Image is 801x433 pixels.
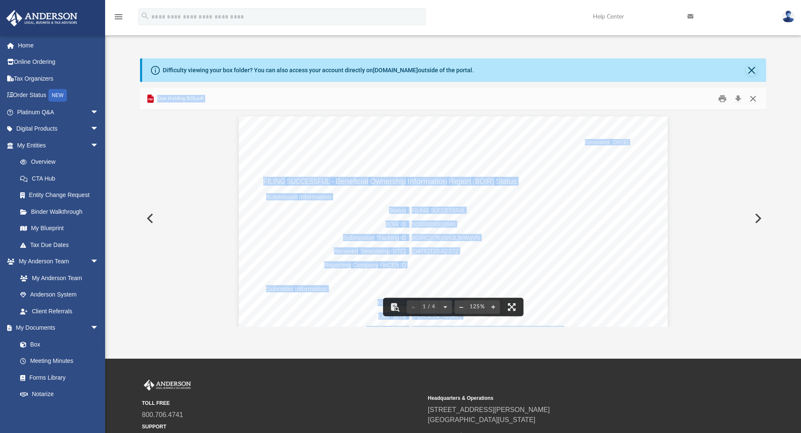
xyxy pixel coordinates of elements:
a: [STREET_ADDRESS][PERSON_NAME] [428,406,550,413]
span: Report [449,178,471,185]
span: address [385,326,406,333]
button: Previous File [140,207,159,230]
span: arrow_drop_down [90,253,107,270]
span: Tracking [376,234,399,241]
a: Forms Library [12,369,103,386]
a: Home [6,37,111,54]
span: FinCEN [380,262,399,268]
span: Reporting [324,262,351,268]
img: Anderson Advisors Platinum Portal [142,380,193,391]
span: Submitter [266,286,293,292]
a: Digital Productsarrow_drop_down [6,121,111,137]
div: NEW [48,89,67,102]
span: Opa Holding BOI.pdf [156,95,204,102]
a: Tax Organizers [6,70,111,87]
button: Print [714,92,731,105]
span: [PERSON_NAME][EMAIL_ADDRESS][DOMAIN_NAME] [412,326,563,333]
small: TOLL FREE [142,399,422,407]
a: Client Referrals [12,303,107,320]
button: Enter fullscreen [502,298,521,316]
a: Platinum Q&Aarrow_drop_down [6,104,111,121]
a: Overview [12,154,111,171]
small: SUPPORT [142,423,422,430]
span: BOIR [386,221,399,227]
span: E- [366,326,372,333]
span: [DATE]T20:42:27Z [412,248,459,254]
a: Anderson System [12,286,107,303]
a: [DOMAIN_NAME] [373,67,418,73]
div: Difficulty viewing your box folder? You can also access your account directly on outside of the p... [163,66,474,75]
a: [GEOGRAPHIC_DATA][US_STATE] [428,416,536,423]
img: User Pic [782,10,795,23]
a: Tax Due Dates [12,236,111,253]
button: Close [745,64,757,76]
a: Meeting Minutes [12,353,107,370]
span: Information [299,194,331,200]
span: Company [353,262,378,268]
button: Next File [748,207,767,230]
span: - [331,178,334,185]
span: Submission [343,234,375,241]
span: Timestamp [360,248,390,254]
button: 1 / 4 [420,298,439,316]
span: Information [295,286,327,292]
button: Toggle findbar [386,298,404,316]
a: My Blueprint [12,220,107,237]
span: (BOIR) [473,178,494,185]
span: Last [378,313,390,319]
div: Preview [140,88,767,327]
span: BOIRCjo7KySmJL8oWqVN [412,234,480,241]
a: My Anderson Team [12,270,103,286]
button: Next page [439,298,452,316]
button: Zoom out [455,298,468,316]
span: Information [407,178,447,185]
button: Close [745,92,761,105]
a: 800.706.4741 [142,411,183,418]
a: Entity Change Request [12,187,111,204]
span: ID [400,221,406,227]
span: SUCCESSFUL [431,207,465,213]
span: Generated: [585,139,611,145]
a: My Anderson Teamarrow_drop_down [6,253,107,270]
div: Document Viewer [140,110,767,327]
div: File preview [140,110,767,327]
a: Box [12,336,103,353]
small: Headquarters & Operations [428,394,708,402]
a: My Documentsarrow_drop_down [6,320,107,336]
span: First [378,299,390,306]
span: 50000008916846 [412,221,455,227]
span: Ownership [370,178,406,185]
a: CTA Hub [12,170,111,187]
span: ID [400,262,406,268]
button: Download [730,92,745,105]
span: FILING [412,207,429,213]
span: mail [372,326,383,333]
a: Online Ordering [6,54,111,71]
img: Anderson Advisors Platinum Portal [4,10,80,26]
a: My Entitiesarrow_drop_down [6,137,111,154]
a: Online Learningarrow_drop_down [6,402,107,419]
span: arrow_drop_down [90,402,107,420]
i: search [140,11,150,21]
span: arrow_drop_down [90,137,107,154]
a: Order StatusNEW [6,87,111,104]
button: Zoom in [486,298,500,316]
a: Binder Walkthrough [12,203,111,220]
a: Notarize [12,386,107,403]
span: Beneficial [336,178,368,185]
span: Submission [266,194,298,200]
span: SUCCESSFUL [287,178,330,185]
span: [DATE] [612,139,629,145]
span: Received [334,248,358,254]
span: arrow_drop_down [90,320,107,337]
span: FILING [263,178,285,185]
a: menu [114,16,124,22]
span: arrow_drop_down [90,104,107,121]
span: arrow_drop_down [90,121,107,138]
span: Status [496,178,517,185]
div: Current zoom level [468,304,486,310]
span: [PERSON_NAME] [412,313,462,319]
span: (UTC) [391,248,406,254]
span: name [391,313,406,319]
span: Status [389,207,406,213]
